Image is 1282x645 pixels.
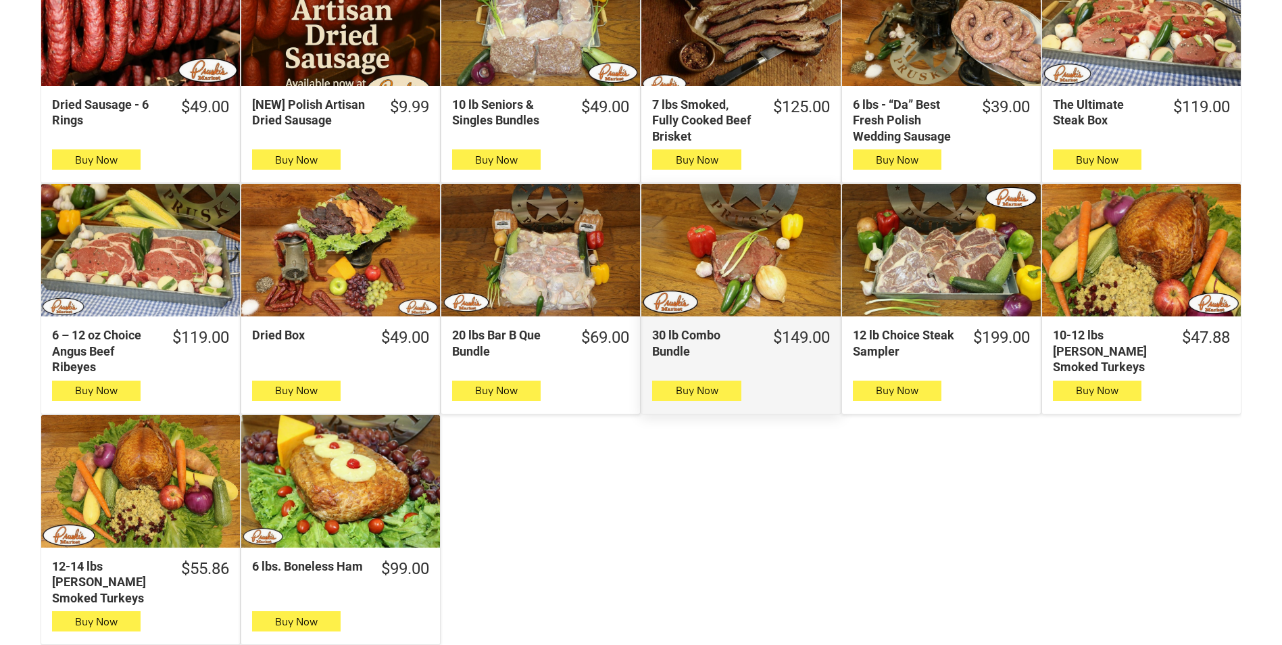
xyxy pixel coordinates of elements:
div: $119.00 [172,327,229,348]
a: 12 lb Choice Steak Sampler [842,184,1041,316]
a: $9.99[NEW] Polish Artisan Dried Sausage [241,97,440,128]
a: $119.006 – 12 oz Choice Angus Beef Ribeyes [41,327,240,375]
span: Buy Now [676,384,718,397]
div: $47.88 [1182,327,1230,348]
button: Buy Now [52,611,141,631]
a: 6 – 12 oz Choice Angus Beef Ribeyes [41,184,240,316]
span: Buy Now [75,384,118,397]
button: Buy Now [52,381,141,401]
a: $49.00Dried Box [241,327,440,348]
a: 20 lbs Bar B Que Bundle [441,184,640,316]
button: Buy Now [52,149,141,170]
a: $49.00Dried Sausage - 6 Rings [41,97,240,128]
a: $49.0010 lb Seniors & Singles Bundles [441,97,640,128]
span: Buy Now [876,153,918,166]
div: 30 lb Combo Bundle [652,327,755,359]
div: Dried Box [252,327,364,343]
div: Dried Sausage - 6 Rings [52,97,164,128]
div: $49.00 [581,97,629,118]
span: Buy Now [275,615,318,628]
div: [NEW] Polish Artisan Dried Sausage [252,97,372,128]
a: 10-12 lbs Pruski&#39;s Smoked Turkeys [1042,184,1241,316]
span: Buy Now [75,615,118,628]
div: 6 – 12 oz Choice Angus Beef Ribeyes [52,327,155,375]
span: Buy Now [475,153,518,166]
button: Buy Now [452,381,541,401]
div: 12-14 lbs [PERSON_NAME] Smoked Turkeys [52,558,164,606]
span: Buy Now [75,153,118,166]
div: 12 lb Choice Steak Sampler [853,327,956,359]
div: $69.00 [581,327,629,348]
a: $119.00The Ultimate Steak Box [1042,97,1241,128]
span: Buy Now [275,384,318,397]
div: $39.00 [982,97,1030,118]
a: $125.007 lbs Smoked, Fully Cooked Beef Brisket [641,97,840,144]
div: 10 lb Seniors & Singles Bundles [452,97,564,128]
a: $47.8810-12 lbs [PERSON_NAME] Smoked Turkeys [1042,327,1241,375]
span: Buy Now [475,384,518,397]
span: Buy Now [1076,384,1118,397]
button: Buy Now [452,149,541,170]
a: $199.0012 lb Choice Steak Sampler [842,327,1041,359]
button: Buy Now [1053,149,1141,170]
button: Buy Now [853,149,941,170]
div: 10-12 lbs [PERSON_NAME] Smoked Turkeys [1053,327,1164,375]
span: Buy Now [1076,153,1118,166]
div: 6 lbs. Boneless Ham [252,558,364,574]
div: $49.00 [381,327,429,348]
a: $55.8612-14 lbs [PERSON_NAME] Smoked Turkeys [41,558,240,606]
div: $9.99 [390,97,429,118]
button: Buy Now [652,381,741,401]
div: $49.00 [181,97,229,118]
button: Buy Now [1053,381,1141,401]
div: $199.00 [973,327,1030,348]
a: 30 lb Combo Bundle [641,184,840,316]
button: Buy Now [252,381,341,401]
a: $99.006 lbs. Boneless Ham [241,558,440,579]
div: $149.00 [773,327,830,348]
div: 6 lbs - “Da” Best Fresh Polish Wedding Sausage [853,97,964,144]
div: The Ultimate Steak Box [1053,97,1156,128]
button: Buy Now [853,381,941,401]
button: Buy Now [652,149,741,170]
a: $39.006 lbs - “Da” Best Fresh Polish Wedding Sausage [842,97,1041,144]
a: $69.0020 lbs Bar B Que Bundle [441,327,640,359]
span: Buy Now [676,153,718,166]
button: Buy Now [252,149,341,170]
span: Buy Now [275,153,318,166]
div: $125.00 [773,97,830,118]
div: 7 lbs Smoked, Fully Cooked Beef Brisket [652,97,755,144]
div: $119.00 [1173,97,1230,118]
div: $55.86 [181,558,229,579]
a: 6 lbs. Boneless Ham [241,415,440,548]
a: $149.0030 lb Combo Bundle [641,327,840,359]
div: 20 lbs Bar B Que Bundle [452,327,564,359]
a: 12-14 lbs Pruski&#39;s Smoked Turkeys [41,415,240,548]
div: $99.00 [381,558,429,579]
span: Buy Now [876,384,918,397]
a: Dried Box [241,184,440,316]
button: Buy Now [252,611,341,631]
